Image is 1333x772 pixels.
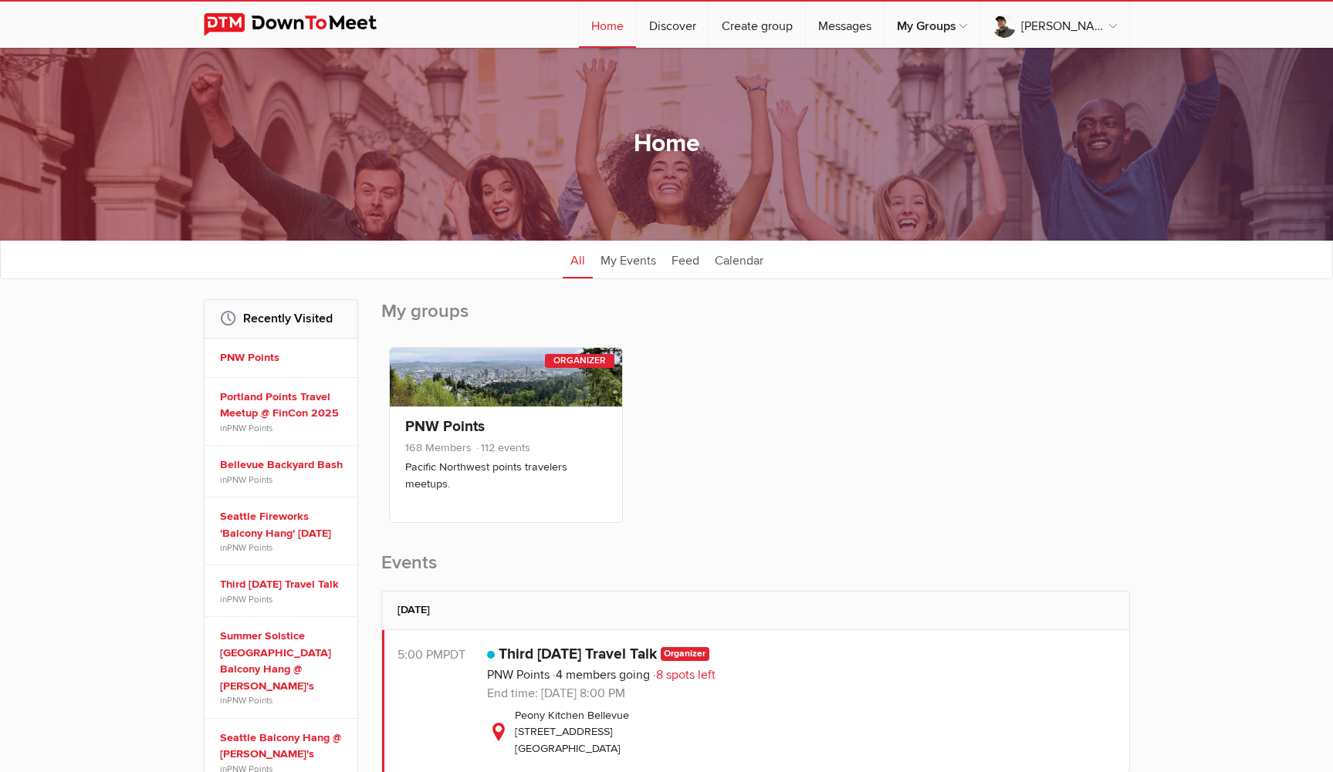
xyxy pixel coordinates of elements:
[443,647,465,662] span: America/Los_Angeles
[885,2,979,48] a: My Groups
[545,354,614,368] div: Organizer
[709,2,805,48] a: Create group
[664,240,707,278] a: Feed
[707,240,771,278] a: Calendar
[563,240,593,278] a: All
[227,594,272,605] a: PNW Points
[227,542,272,553] a: PNW Points
[653,667,716,683] span: 8 spots left
[220,628,347,694] a: Summer Solstice [GEOGRAPHIC_DATA] Balcony Hang @ [PERSON_NAME]'s
[220,593,347,605] span: in
[553,667,650,683] span: 4 members going
[220,730,347,763] a: Seattle Balcony Hang @ [PERSON_NAME]'s
[220,541,347,554] span: in
[593,240,664,278] a: My Events
[227,423,272,433] a: PNW Points
[227,695,272,706] a: PNW Points
[220,300,342,337] h2: Recently Visited
[204,13,401,36] img: DownToMeet
[220,508,347,541] a: Seattle Fireworks 'Balcony Hang' [DATE]
[637,2,709,48] a: Discover
[381,551,1130,591] h2: Events
[398,646,487,664] div: 5:00 PM
[381,299,1130,339] h2: My groups
[405,459,607,492] p: Pacific Northwest points travelers meetups.
[487,707,1114,757] div: Peony Kitchen Bellevue [STREET_ADDRESS] [GEOGRAPHIC_DATA]
[499,645,657,663] a: Third [DATE] Travel Talk
[487,686,625,701] span: End time: [DATE] 8:00 PM
[220,422,347,434] span: in
[475,441,530,454] span: 112 events
[487,667,550,683] a: PNW Points
[220,576,347,593] a: Third [DATE] Travel Talk
[220,474,347,486] span: in
[806,2,884,48] a: Messages
[405,441,472,454] span: 168 Members
[634,128,700,160] h1: Home
[398,592,1114,629] h2: [DATE]
[661,647,710,660] span: Organizer
[980,2,1129,48] a: [PERSON_NAME]
[220,349,347,366] a: PNW Points
[405,417,485,436] a: PNW Points
[220,389,347,422] a: Portland Points Travel Meetup @ FinCon 2025
[227,474,272,485] a: PNW Points
[579,2,636,48] a: Home
[220,457,347,474] a: Bellevue Backyard Bash
[220,694,347,706] span: in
